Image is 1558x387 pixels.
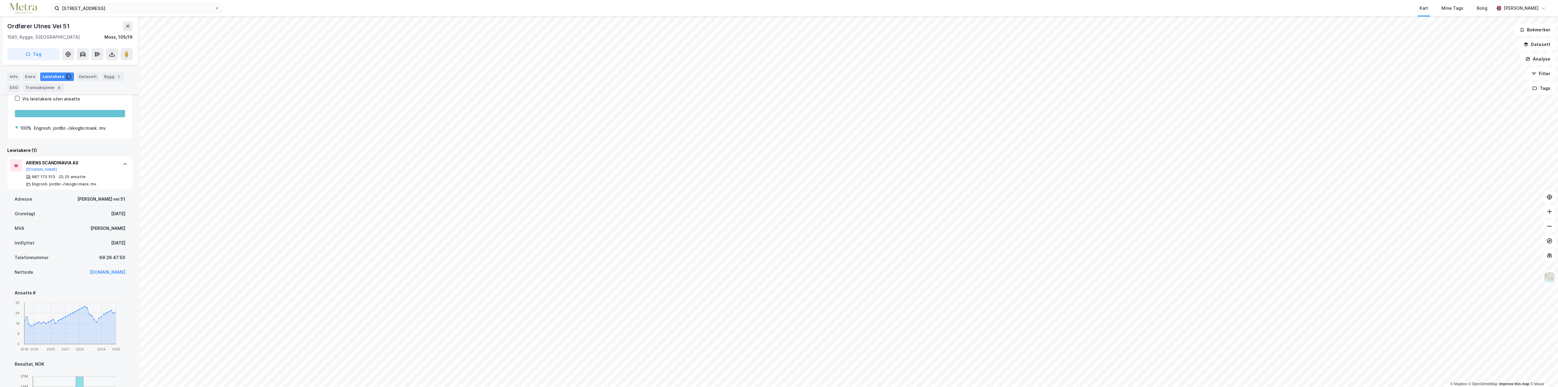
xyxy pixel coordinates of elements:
div: Ansatte # [15,289,125,297]
tspan: 2024 [97,347,106,351]
div: Datasett [76,72,99,81]
button: Bokmerker [1514,24,1556,36]
button: Tag [7,48,60,60]
tspan: 2021 [61,347,69,351]
img: Z [1544,272,1555,283]
tspan: 2018 [20,347,28,351]
div: Grunnlagt [15,210,35,217]
button: [DOMAIN_NAME] [26,167,57,172]
div: Bolig [1477,5,1487,12]
div: Mine Tags [1441,5,1463,12]
tspan: 16 [16,322,19,325]
div: Resultat, NOK [15,361,125,368]
div: Ordfører Utnes Vei 51 [7,21,71,31]
a: Improve this map [1499,382,1529,386]
button: Tags [1527,82,1556,94]
div: Leietakere [40,72,74,81]
div: 987 173 513 [32,174,55,179]
div: Innflyttet [15,239,34,247]
tspan: 2019 [30,347,38,351]
div: Transaksjoner [23,83,65,92]
div: 100% [20,125,31,132]
div: 1 [65,74,72,80]
div: Engrosh. jordbr.-/skogbr.mask. mv. [34,125,107,132]
div: Info [7,72,20,81]
a: [DOMAIN_NAME] [90,269,125,275]
tspan: 24 [15,311,19,315]
div: ARIENS SCANDINAVIA AS [26,159,117,167]
div: Moss, 105/19 [104,33,133,41]
div: Engrosh. jordbr.-/skogbr.mask. mv. [32,182,97,187]
button: Filter [1526,68,1556,80]
tspan: 2020 [47,347,55,351]
iframe: Chat Widget [1528,358,1558,387]
div: Eiere [23,72,38,81]
div: 69 26 47 50 [99,254,125,261]
button: Analyse [1520,53,1556,65]
div: 8 [56,85,62,91]
tspan: 0 [17,342,19,346]
a: OpenStreetMap [1468,382,1498,386]
tspan: 21M [21,374,28,378]
div: Kontrollprogram for chat [1528,358,1558,387]
div: Adresse [15,195,32,203]
div: [DATE] [111,239,125,247]
img: metra-logo.256734c3b2bbffee19d4.png [10,3,37,14]
div: Bygg [102,72,124,81]
tspan: 2025 [112,347,120,351]
div: [PERSON_NAME] vei 51 [77,195,125,203]
div: 1580, Rygge, [GEOGRAPHIC_DATA] [7,33,80,41]
a: Mapbox [1450,382,1467,386]
button: Datasett [1518,38,1556,51]
div: Vis leietakere uten ansatte [22,95,80,103]
div: Telefonnummer [15,254,48,261]
div: Nettside [15,269,33,276]
div: ESG [7,83,20,92]
div: 1 [116,74,122,80]
div: [PERSON_NAME] [90,225,125,232]
tspan: 32 [16,301,19,304]
div: [DATE] [111,210,125,217]
div: Leietakere (1) [7,147,133,154]
tspan: 8 [17,332,19,336]
div: Kart [1420,5,1428,12]
div: 25 ansatte [65,174,86,179]
tspan: 2023 [76,347,84,351]
div: MVA [15,225,24,232]
input: Søk på adresse, matrikkel, gårdeiere, leietakere eller personer [59,4,215,13]
div: [PERSON_NAME] [1504,5,1539,12]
